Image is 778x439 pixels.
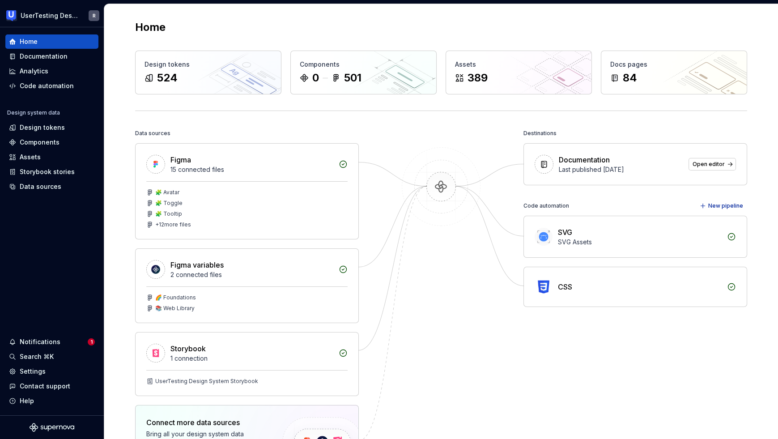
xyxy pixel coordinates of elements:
[20,382,70,391] div: Contact support
[170,165,333,174] div: 15 connected files
[155,189,179,196] div: 🧩 Avatar
[312,71,319,85] div: 0
[155,210,182,217] div: 🧩 Tooltip
[610,60,738,69] div: Docs pages
[5,120,98,135] a: Design tokens
[135,332,359,396] a: Storybook1 connectionUserTesting Design System Storybook
[623,71,637,85] div: 84
[7,109,60,116] div: Design system data
[30,423,74,432] svg: Supernova Logo
[20,337,60,346] div: Notifications
[155,200,183,207] div: 🧩 Toggle
[446,51,592,94] a: Assets389
[5,335,98,349] button: Notifications1
[20,352,54,361] div: Search ⌘K
[5,150,98,164] a: Assets
[135,51,281,94] a: Design tokens524
[708,202,743,209] span: New pipeline
[5,179,98,194] a: Data sources
[135,127,170,140] div: Data sources
[559,165,683,174] div: Last published [DATE]
[5,379,98,393] button: Contact support
[5,79,98,93] a: Code automation
[157,71,178,85] div: 524
[689,158,736,170] a: Open editor
[5,64,98,78] a: Analytics
[20,396,34,405] div: Help
[21,11,78,20] div: UserTesting Design System
[135,143,359,239] a: Figma15 connected files🧩 Avatar🧩 Toggle🧩 Tooltip+12more files
[135,248,359,323] a: Figma variables2 connected files🌈 Foundations📚 Web Library
[170,343,206,354] div: Storybook
[558,227,572,238] div: SVG
[455,60,582,69] div: Assets
[20,52,68,61] div: Documentation
[145,60,272,69] div: Design tokens
[155,294,196,301] div: 🌈 Foundations
[170,354,333,363] div: 1 connection
[20,367,46,376] div: Settings
[5,34,98,49] a: Home
[20,153,41,162] div: Assets
[155,221,191,228] div: + 12 more files
[697,200,747,212] button: New pipeline
[170,154,191,165] div: Figma
[559,154,610,165] div: Documentation
[20,123,65,132] div: Design tokens
[93,12,96,19] div: R
[5,349,98,364] button: Search ⌘K
[88,338,95,345] span: 1
[5,49,98,64] a: Documentation
[155,378,258,385] div: UserTesting Design System Storybook
[6,10,17,21] img: 41adf70f-fc1c-4662-8e2d-d2ab9c673b1b.png
[558,238,722,247] div: SVG Assets
[523,127,557,140] div: Destinations
[468,71,488,85] div: 389
[5,165,98,179] a: Storybook stories
[5,135,98,149] a: Components
[5,394,98,408] button: Help
[20,167,75,176] div: Storybook stories
[20,81,74,90] div: Code automation
[300,60,427,69] div: Components
[20,138,60,147] div: Components
[5,364,98,379] a: Settings
[20,37,38,46] div: Home
[135,20,166,34] h2: Home
[693,161,725,168] span: Open editor
[290,51,437,94] a: Components0501
[170,270,333,279] div: 2 connected files
[155,305,195,312] div: 📚 Web Library
[146,417,267,428] div: Connect more data sources
[170,260,224,270] div: Figma variables
[20,182,61,191] div: Data sources
[2,6,102,25] button: UserTesting Design SystemR
[601,51,747,94] a: Docs pages84
[344,71,361,85] div: 501
[523,200,569,212] div: Code automation
[20,67,48,76] div: Analytics
[558,281,572,292] div: CSS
